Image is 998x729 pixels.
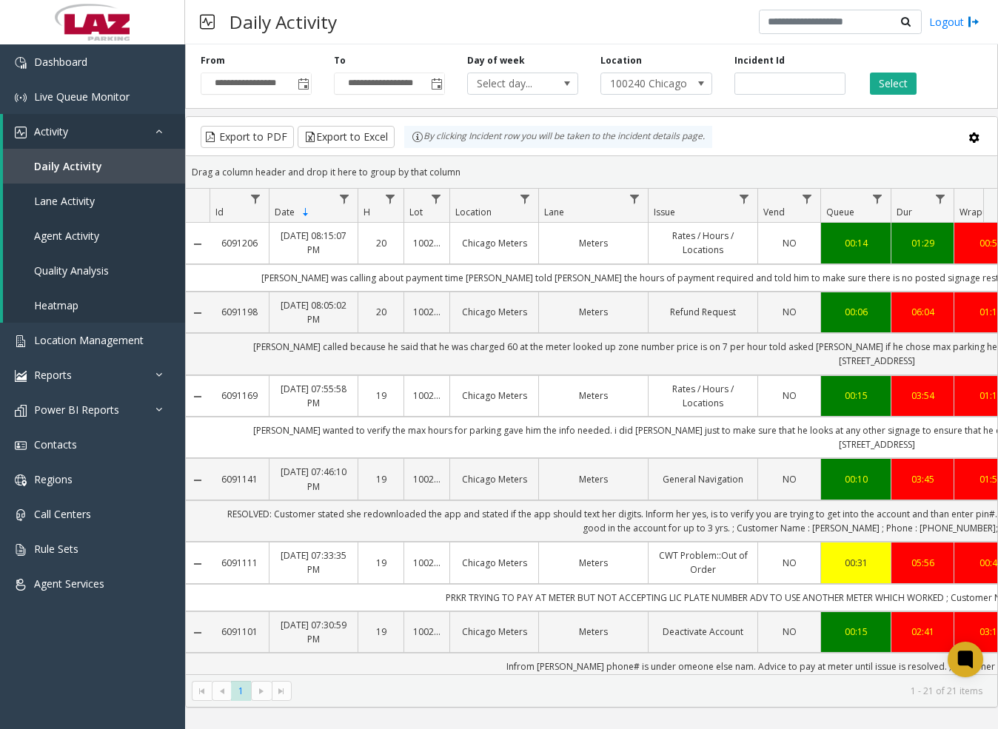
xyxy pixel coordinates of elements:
button: Export to PDF [201,126,294,148]
div: 02:41 [900,625,945,639]
a: 03:54 [900,389,945,403]
a: 6091169 [218,389,260,403]
img: 'icon' [15,440,27,451]
a: [DATE] 07:55:58 PM [278,382,349,410]
a: Meters [548,236,639,250]
a: Rates / Hours / Locations [657,382,748,410]
span: Rule Sets [34,542,78,556]
span: Quality Analysis [34,263,109,278]
a: Logout [929,14,979,30]
a: 00:10 [830,472,882,486]
a: NO [767,625,811,639]
img: 'icon' [15,127,27,138]
img: 'icon' [15,335,27,347]
span: Location [455,206,492,218]
span: Live Queue Monitor [34,90,130,104]
a: Dur Filter Menu [931,189,951,209]
a: Queue Filter Menu [868,189,888,209]
span: NO [783,557,797,569]
img: logout [968,14,979,30]
a: Lane Filter Menu [625,189,645,209]
a: 00:14 [830,236,882,250]
a: 100240 [413,389,441,403]
span: Toggle popup [295,73,311,94]
div: By clicking Incident row you will be taken to the incident details page. [404,126,712,148]
span: Issue [654,206,675,218]
a: Meters [548,625,639,639]
a: Vend Filter Menu [797,189,817,209]
a: Chicago Meters [459,389,529,403]
a: Meters [548,472,639,486]
div: 00:15 [830,389,882,403]
span: Contacts [34,437,77,451]
span: Sortable [300,206,312,218]
a: Deactivate Account [657,625,748,639]
a: Id Filter Menu [246,189,266,209]
div: 05:56 [900,556,945,570]
span: Agent Services [34,577,104,591]
label: Incident Id [734,54,785,67]
a: Chicago Meters [459,236,529,250]
a: Chicago Meters [459,625,529,639]
span: Agent Activity [34,229,99,243]
a: H Filter Menu [381,189,401,209]
a: 6091101 [218,625,260,639]
span: NO [783,625,797,638]
img: 'icon' [15,509,27,521]
div: Data table [186,189,997,674]
a: [DATE] 07:33:35 PM [278,548,349,577]
a: [DATE] 08:05:02 PM [278,298,349,326]
span: Regions [34,472,73,486]
span: Toggle popup [428,73,444,94]
a: [DATE] 08:15:07 PM [278,229,349,257]
span: NO [783,473,797,486]
span: H [364,206,370,218]
span: Select day... [468,73,556,94]
span: Power BI Reports [34,403,119,417]
span: Lane [544,206,564,218]
a: Lane Activity [3,184,185,218]
a: 20 [367,305,395,319]
span: Daily Activity [34,159,102,173]
a: Collapse Details [186,558,210,570]
a: 6091206 [218,236,260,250]
label: Day of week [467,54,525,67]
div: 06:04 [900,305,945,319]
span: Location Management [34,333,144,347]
div: Drag a column header and drop it here to group by that column [186,159,997,185]
img: 'icon' [15,544,27,556]
h3: Daily Activity [222,4,344,40]
a: Location Filter Menu [515,189,535,209]
a: Daily Activity [3,149,185,184]
a: 00:31 [830,556,882,570]
button: Export to Excel [298,126,395,148]
span: Vend [763,206,785,218]
a: Quality Analysis [3,253,185,288]
button: Select [870,73,917,95]
a: General Navigation [657,472,748,486]
a: 20 [367,236,395,250]
a: [DATE] 07:30:59 PM [278,618,349,646]
img: 'icon' [15,579,27,591]
a: NO [767,389,811,403]
a: Collapse Details [186,238,210,250]
a: 100240 [413,472,441,486]
a: 00:15 [830,625,882,639]
a: Collapse Details [186,307,210,319]
img: 'icon' [15,57,27,69]
span: NO [783,237,797,249]
span: NO [783,306,797,318]
span: Lane Activity [34,194,95,208]
a: 19 [367,472,395,486]
label: From [201,54,225,67]
a: 00:06 [830,305,882,319]
a: 03:45 [900,472,945,486]
img: infoIcon.svg [412,131,423,143]
a: Agent Activity [3,218,185,253]
a: Meters [548,556,639,570]
a: Heatmap [3,288,185,323]
a: 01:29 [900,236,945,250]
